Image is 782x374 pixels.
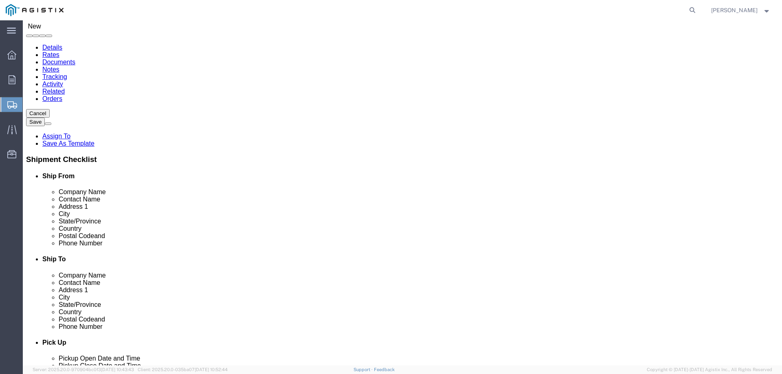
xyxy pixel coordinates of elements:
[6,4,64,16] img: logo
[711,6,758,15] span: Janice Fahrmeier
[354,367,374,372] a: Support
[647,366,772,373] span: Copyright © [DATE]-[DATE] Agistix Inc., All Rights Reserved
[374,367,395,372] a: Feedback
[101,367,134,372] span: [DATE] 10:43:43
[33,367,134,372] span: Server: 2025.20.0-970904bc0f3
[195,367,228,372] span: [DATE] 10:52:44
[711,5,771,15] button: [PERSON_NAME]
[23,20,782,365] iframe: FS Legacy Container
[138,367,228,372] span: Client: 2025.20.0-035ba07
